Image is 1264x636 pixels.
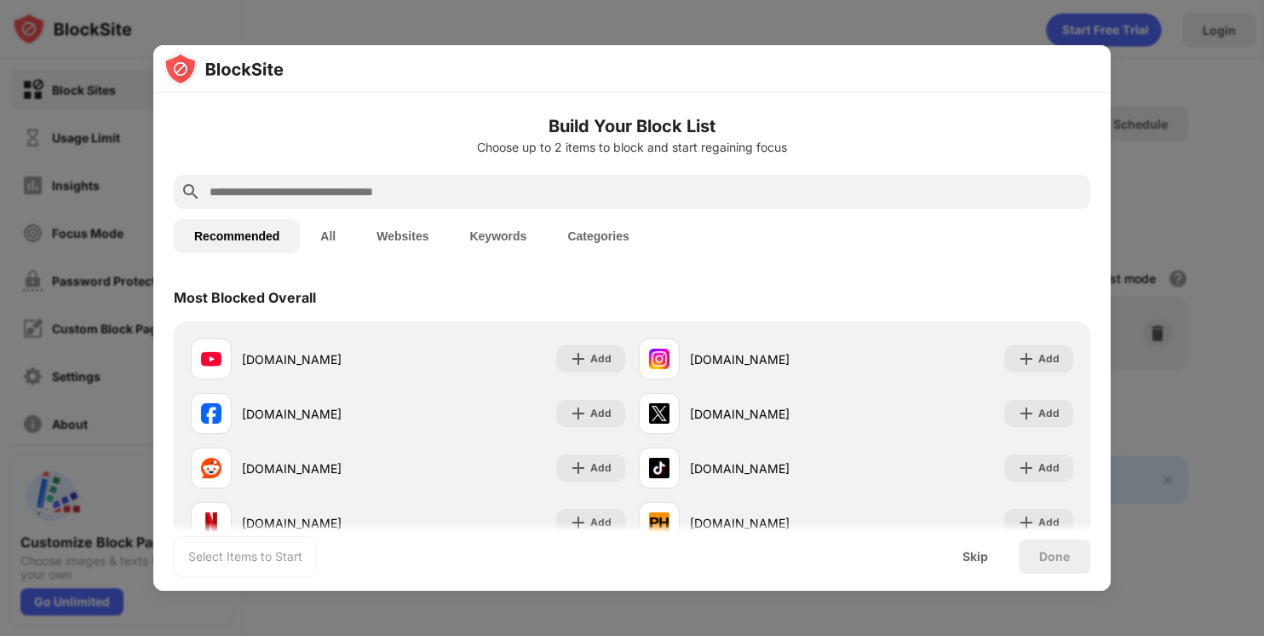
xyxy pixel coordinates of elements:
[590,460,612,477] div: Add
[649,458,669,478] img: favicons
[547,219,649,253] button: Categories
[201,403,221,424] img: favicons
[174,219,300,253] button: Recommended
[649,403,669,424] img: favicons
[356,219,449,253] button: Websites
[181,182,201,202] img: search.svg
[962,550,988,564] div: Skip
[449,219,547,253] button: Keywords
[590,350,612,367] div: Add
[242,350,408,368] div: [DOMAIN_NAME]
[201,349,221,369] img: favicons
[1038,460,1060,477] div: Add
[201,512,221,533] img: favicons
[174,289,316,306] div: Most Blocked Overall
[690,514,856,532] div: [DOMAIN_NAME]
[690,405,856,423] div: [DOMAIN_NAME]
[690,460,856,477] div: [DOMAIN_NAME]
[1038,350,1060,367] div: Add
[242,460,408,477] div: [DOMAIN_NAME]
[590,514,612,531] div: Add
[242,514,408,532] div: [DOMAIN_NAME]
[174,113,1090,139] h6: Build Your Block List
[188,548,302,565] div: Select Items to Start
[649,349,669,369] img: favicons
[1038,405,1060,422] div: Add
[242,405,408,423] div: [DOMAIN_NAME]
[300,219,356,253] button: All
[164,52,284,86] img: logo-blocksite.svg
[1039,550,1070,564] div: Done
[649,512,669,533] img: favicons
[201,458,221,478] img: favicons
[174,141,1090,154] div: Choose up to 2 items to block and start regaining focus
[1038,514,1060,531] div: Add
[590,405,612,422] div: Add
[690,350,856,368] div: [DOMAIN_NAME]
